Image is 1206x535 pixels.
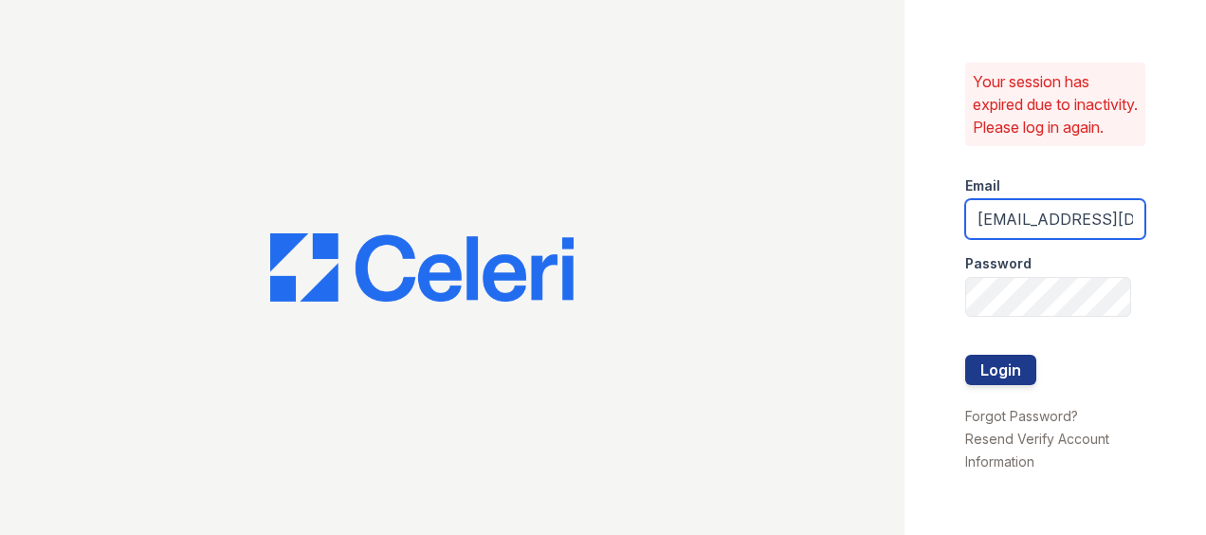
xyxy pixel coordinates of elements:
[965,254,1032,273] label: Password
[965,431,1109,470] a: Resend Verify Account Information
[965,355,1036,385] button: Login
[965,176,1000,195] label: Email
[965,408,1078,424] a: Forgot Password?
[270,233,574,302] img: CE_Logo_Blue-a8612792a0a2168367f1c8372b55b34899dd931a85d93a1a3d3e32e68fde9ad4.png
[973,70,1138,138] p: Your session has expired due to inactivity. Please log in again.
